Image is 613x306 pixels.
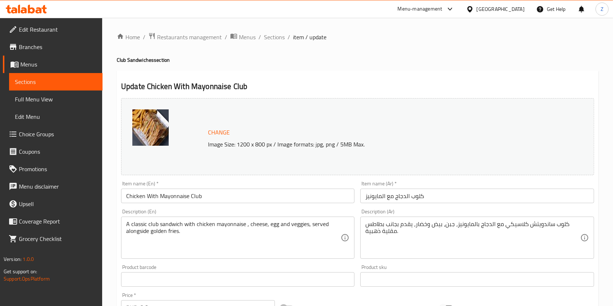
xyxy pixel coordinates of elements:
a: Full Menu View [9,90,103,108]
a: Sections [9,73,103,90]
a: Coupons [3,143,103,160]
img: Chicken_mayonnaise638723627614412448.jpg [132,109,169,146]
a: Edit Menu [9,108,103,125]
a: Support.OpsPlatform [4,274,50,283]
a: Coverage Report [3,213,103,230]
a: Menus [230,32,256,42]
span: Get support on: [4,267,37,276]
span: item / update [293,33,326,41]
p: Image Size: 1200 x 800 px / Image formats: jpg, png / 5MB Max. [205,140,543,149]
span: 1.0.0 [23,254,34,264]
a: Restaurants management [148,32,222,42]
input: Please enter product sku [360,272,594,287]
span: Branches [19,43,97,51]
span: Full Menu View [15,95,97,104]
span: Edit Restaurant [19,25,97,34]
a: Edit Restaurant [3,21,103,38]
span: Menu disclaimer [19,182,97,191]
h2: Update Chicken With Mayonnaise Club [121,81,594,92]
li: / [288,33,290,41]
span: Version: [4,254,21,264]
a: Sections [264,33,285,41]
button: Change [205,125,233,140]
input: Please enter product barcode [121,272,354,287]
span: Change [208,127,230,138]
span: Edit Menu [15,112,97,121]
span: Upsell [19,200,97,208]
input: Enter name En [121,189,354,203]
a: Menu disclaimer [3,178,103,195]
a: Menus [3,56,103,73]
a: Home [117,33,140,41]
li: / [259,33,261,41]
li: / [225,33,227,41]
a: Grocery Checklist [3,230,103,247]
a: Choice Groups [3,125,103,143]
span: Sections [15,77,97,86]
span: Restaurants management [157,33,222,41]
span: Promotions [19,165,97,173]
span: Coverage Report [19,217,97,226]
span: Grocery Checklist [19,234,97,243]
input: Enter name Ar [360,189,594,203]
span: Choice Groups [19,130,97,138]
span: Menus [20,60,97,69]
textarea: A classic club sandwich with chicken mayonnaise , cheese, egg and veggies, served alongside golde... [126,221,341,255]
a: Upsell [3,195,103,213]
nav: breadcrumb [117,32,598,42]
span: Coupons [19,147,97,156]
span: Z [601,5,604,13]
span: Menus [239,33,256,41]
li: / [143,33,145,41]
a: Promotions [3,160,103,178]
textarea: كلوب ساندويتش كلاسيكي مع الدجاج بالمايونيز، جبن، بيض وخضار، يقدم بجانب بطاطس مقلية ذهبية. [365,221,580,255]
div: [GEOGRAPHIC_DATA] [477,5,525,13]
div: Menu-management [398,5,442,13]
a: Branches [3,38,103,56]
h4: Club Sandwiches section [117,56,598,64]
